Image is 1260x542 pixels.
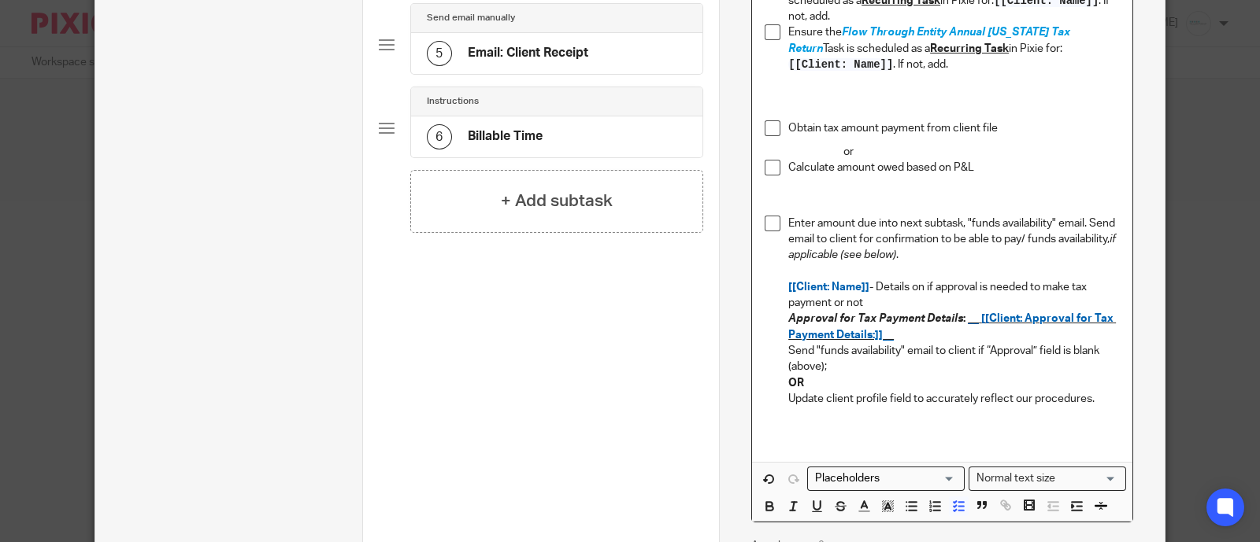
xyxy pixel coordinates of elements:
[788,58,893,71] span: [[Client: Name]]
[788,391,1120,407] p: Update client profile field to accurately reflect our procedures.
[788,313,965,324] strong: :
[788,282,869,293] span: [[Client: Name]]
[468,128,543,145] h4: Billable Time
[788,24,1120,72] p: Ensure the Task is scheduled as a in Pixie for: . If not, add.
[427,12,515,24] h4: Send email manually
[973,470,1058,487] span: Normal text size
[969,466,1126,491] div: Text styles
[427,124,452,149] div: 6
[788,160,1120,175] p: Calculate amount owed based on P&L
[968,313,979,324] span: __
[788,216,1120,264] p: Enter amount due into next subtask, "funds availability" email. Send email to client for confirma...
[883,330,894,341] span: __
[501,189,613,213] h4: + Add subtask
[788,378,804,389] strong: OR
[788,279,1120,312] p: - Details on if approval is needed to make tax payment or not
[840,249,896,260] em: (see below)
[930,43,1009,54] u: Recurring Task
[843,144,1120,160] p: or
[788,120,1120,136] p: Obtain tax amount payment from client file
[788,343,1120,375] p: Send "funds availability" email to client if “Approval” field is blank (above);
[427,41,452,66] div: 5
[468,45,588,61] h4: Email: Client Receipt
[810,470,955,487] input: Search for option
[788,27,1073,53] span: Flow Through Entity Annual [US_STATE] Tax Return
[788,313,1116,340] span: [[Client: Approval for Tax Payment Details:]]
[427,95,479,108] h4: Instructions
[807,466,965,491] div: Search for option
[969,466,1126,491] div: Search for option
[788,313,963,324] em: Approval for Tax Payment Details
[807,466,965,491] div: Placeholders
[1060,470,1117,487] input: Search for option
